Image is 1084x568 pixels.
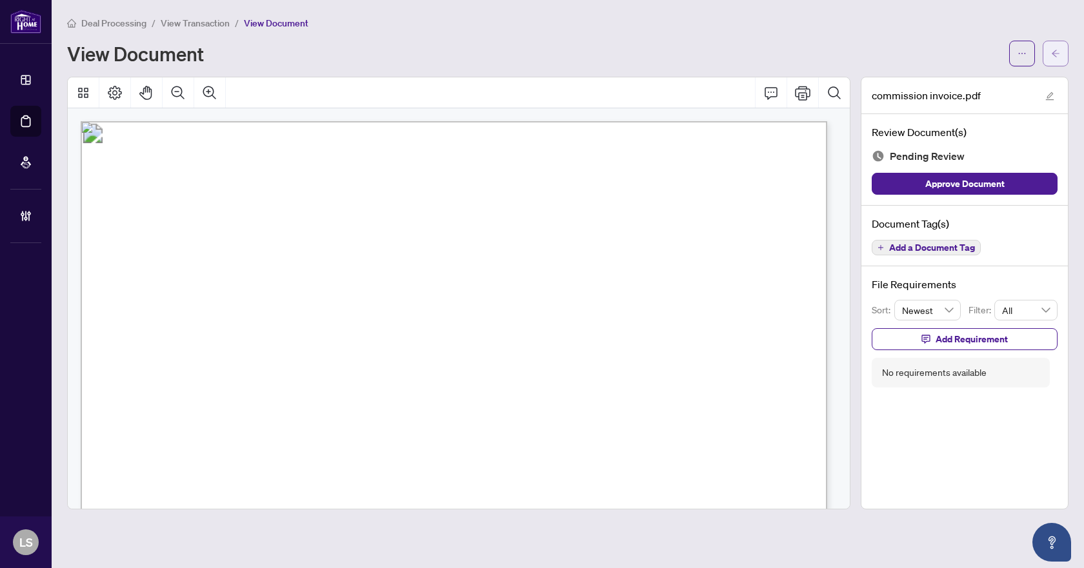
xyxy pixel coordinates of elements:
[936,329,1008,349] span: Add Requirement
[235,15,239,30] li: /
[902,300,954,320] span: Newest
[152,15,156,30] li: /
[872,124,1058,140] h4: Review Document(s)
[872,328,1058,350] button: Add Requirement
[1045,92,1054,101] span: edit
[161,17,230,29] span: View Transaction
[1051,49,1060,58] span: arrow-left
[1018,49,1027,58] span: ellipsis
[872,277,1058,292] h4: File Requirements
[872,240,981,255] button: Add a Document Tag
[10,10,41,34] img: logo
[872,173,1058,195] button: Approve Document
[872,303,894,317] p: Sort:
[244,17,308,29] span: View Document
[889,243,975,252] span: Add a Document Tag
[1032,523,1071,562] button: Open asap
[19,533,33,551] span: LS
[1002,300,1050,320] span: All
[872,88,981,103] span: commission invoice.pdf
[890,148,965,165] span: Pending Review
[882,366,987,380] div: No requirements available
[67,43,204,64] h1: View Document
[969,303,994,317] p: Filter:
[67,19,76,28] span: home
[81,17,146,29] span: Deal Processing
[872,150,885,162] img: Document Status
[925,173,1005,194] span: Approve Document
[872,216,1058,231] h4: Document Tag(s)
[878,244,884,251] span: plus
